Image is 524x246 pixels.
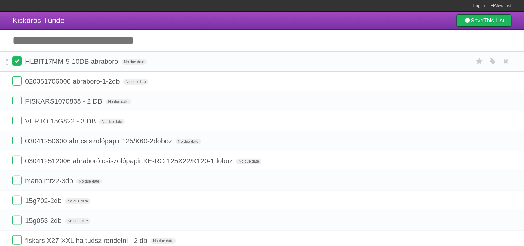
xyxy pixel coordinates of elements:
[12,235,22,245] label: Done
[122,59,147,65] span: No due date
[484,17,504,24] b: This List
[25,117,97,125] span: VERTO 15G822 - 3 DB
[12,196,22,205] label: Done
[25,197,63,205] span: 15g702-2db
[25,177,75,185] span: mano mt22-3db
[25,217,63,225] span: 15g053-2db
[25,97,104,105] span: FISKARS1070838 - 2 DB
[236,159,261,164] span: No due date
[99,119,124,124] span: No due date
[65,218,90,224] span: No due date
[65,198,90,204] span: No due date
[12,176,22,185] label: Done
[12,96,22,105] label: Done
[12,156,22,165] label: Done
[106,99,131,104] span: No due date
[123,79,148,85] span: No due date
[12,116,22,125] label: Done
[25,77,121,85] span: 020351706000 abraboro-1-2db
[12,76,22,86] label: Done
[12,16,65,25] span: Kiskőrös-Tünde
[25,157,234,165] span: 030412512006 abraboró csiszolópapir KE-RG 125X22/K120-1doboz
[474,56,486,67] label: Star task
[151,238,176,244] span: No due date
[12,136,22,145] label: Done
[25,137,174,145] span: 03041250600 abr csiszolópapir 125/K60-2doboz
[176,139,201,144] span: No due date
[12,56,22,66] label: Done
[12,216,22,225] label: Done
[25,237,149,244] span: fiskars X27-XXL ha tudsz rendelni - 2 db
[25,58,120,65] span: HLBIT17MM-5-10DB abraboro
[457,14,512,27] a: SaveThis List
[76,179,102,184] span: No due date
